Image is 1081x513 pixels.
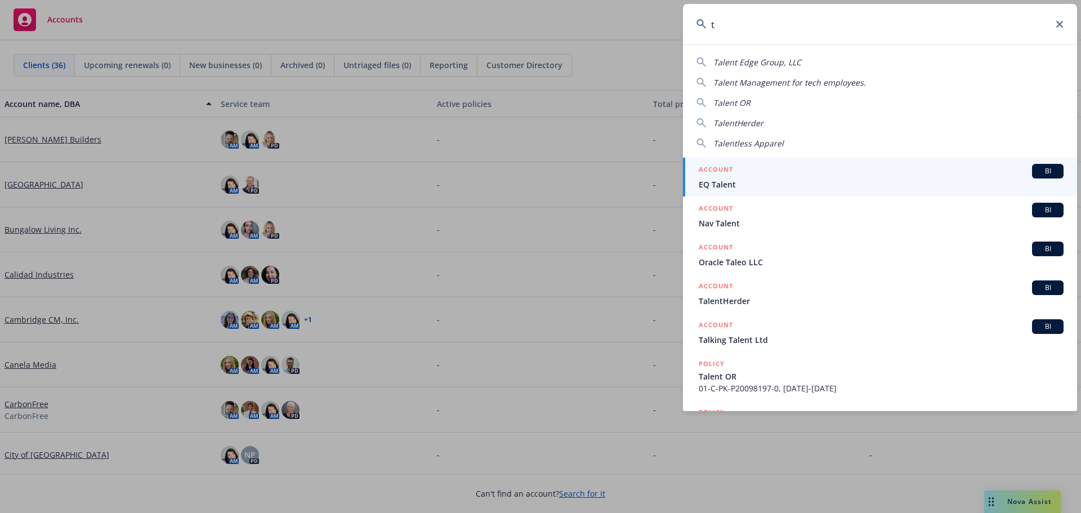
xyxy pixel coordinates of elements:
span: Nav Talent [699,217,1064,229]
h5: ACCOUNT [699,280,733,294]
span: Talking Talent Ltd [699,334,1064,346]
h5: POLICY [699,358,725,369]
h5: ACCOUNT [699,164,733,177]
span: Talent Management for tech employees. [713,77,866,88]
span: BI [1037,244,1059,254]
a: ACCOUNTBITalking Talent Ltd [683,313,1077,352]
input: Search... [683,4,1077,44]
span: 01-C-PK-P20098197-0, [DATE]-[DATE] [699,382,1064,394]
h5: ACCOUNT [699,319,733,333]
span: TalentHerder [699,295,1064,307]
span: BI [1037,322,1059,332]
h5: POLICY [699,407,725,418]
span: Talentless Apparel [713,138,784,149]
a: POLICYTalent OR01-C-PK-P20098197-0, [DATE]-[DATE] [683,352,1077,400]
span: TalentHerder [713,118,763,128]
span: BI [1037,283,1059,293]
span: Talent Edge Group, LLC [713,57,801,68]
a: POLICY [683,400,1077,449]
span: BI [1037,166,1059,176]
span: EQ Talent [699,179,1064,190]
span: BI [1037,205,1059,215]
h5: ACCOUNT [699,203,733,216]
span: Talent OR [699,371,1064,382]
a: ACCOUNTBINav Talent [683,197,1077,235]
span: Talent OR [713,97,751,108]
span: Oracle Taleo LLC [699,256,1064,268]
h5: ACCOUNT [699,242,733,255]
a: ACCOUNTBIEQ Talent [683,158,1077,197]
a: ACCOUNTBITalentHerder [683,274,1077,313]
a: ACCOUNTBIOracle Taleo LLC [683,235,1077,274]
